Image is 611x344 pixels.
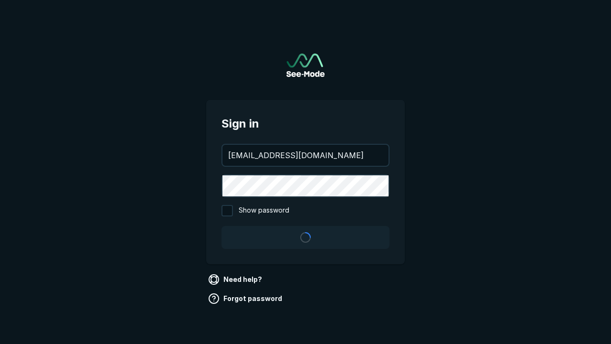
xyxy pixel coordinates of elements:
a: Forgot password [206,291,286,306]
span: Sign in [221,115,390,132]
img: See-Mode Logo [286,54,325,77]
input: your@email.com [222,145,389,166]
a: Go to sign in [286,54,325,77]
span: Show password [239,205,289,216]
a: Need help? [206,272,266,287]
